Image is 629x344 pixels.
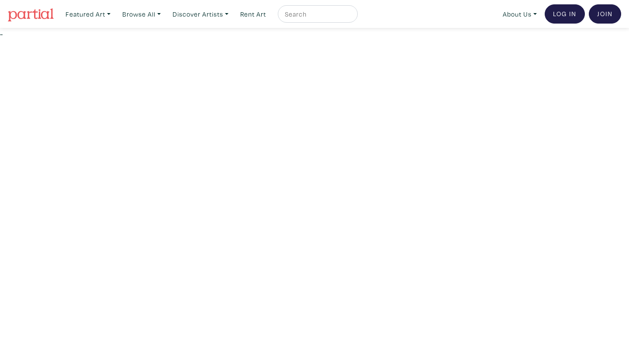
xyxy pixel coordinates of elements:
input: Search [284,9,349,20]
a: About Us [499,5,541,23]
a: Browse All [118,5,165,23]
a: Join [589,4,621,24]
a: Log In [545,4,585,24]
a: Rent Art [236,5,270,23]
a: Featured Art [62,5,114,23]
a: Discover Artists [169,5,232,23]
